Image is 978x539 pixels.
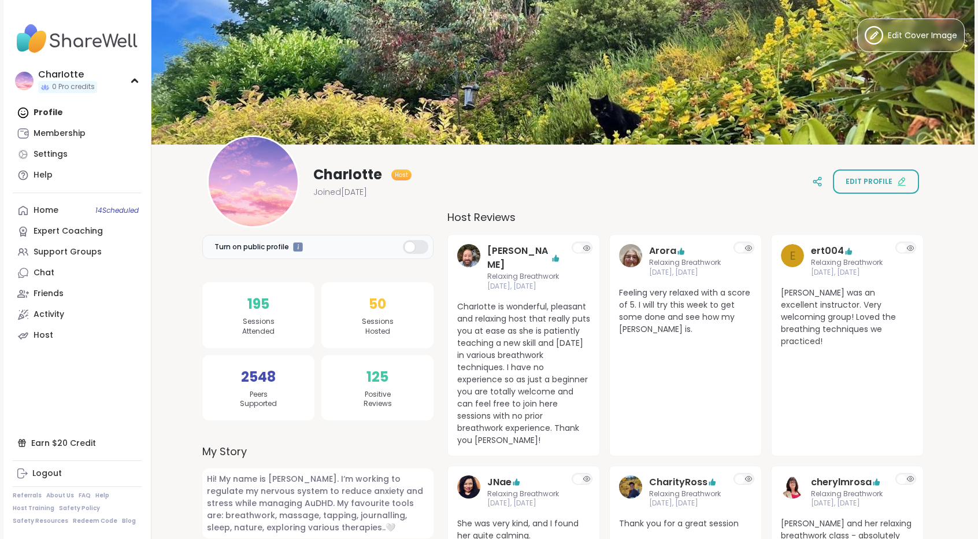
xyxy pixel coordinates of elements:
[781,475,804,499] img: cherylmrosa
[395,171,408,179] span: Host
[790,247,796,264] span: e
[13,504,54,512] a: Host Training
[13,433,142,453] div: Earn $20 Credit
[649,489,722,499] span: Relaxing Breathwork
[34,128,86,139] div: Membership
[811,499,884,508] span: [DATE], [DATE]
[13,263,142,283] a: Chat
[811,244,844,258] a: ert004
[487,499,560,508] span: [DATE], [DATE]
[888,29,957,42] span: Edit Cover Image
[857,19,965,52] button: Edit Cover Image
[13,19,142,59] img: ShareWell Nav Logo
[34,330,53,341] div: Host
[313,186,367,198] span: Joined [DATE]
[13,123,142,144] a: Membership
[457,475,480,509] a: JNae
[649,258,722,268] span: Relaxing Breathwork
[79,492,91,500] a: FAQ
[241,367,276,387] span: 2548
[13,144,142,165] a: Settings
[34,288,64,300] div: Friends
[13,304,142,325] a: Activity
[15,72,34,90] img: CharIotte
[293,242,303,252] iframe: Spotlight
[242,317,275,337] span: Sessions Attended
[619,475,642,509] a: CharityRoss
[202,444,434,459] label: My Story
[34,169,53,181] div: Help
[13,283,142,304] a: Friends
[13,517,68,525] a: Safety Resources
[487,272,560,282] span: Relaxing Breathwork
[487,475,512,489] a: JNae
[362,317,394,337] span: Sessions Hosted
[209,137,298,226] img: CharIotte
[649,499,722,508] span: [DATE], [DATE]
[34,267,54,279] div: Chat
[13,221,142,242] a: Expert Coaching
[52,82,95,92] span: 0 Pro credits
[13,325,142,346] a: Host
[846,176,892,187] span: Edit profile
[34,309,64,320] div: Activity
[366,367,388,387] span: 125
[369,294,386,315] span: 50
[811,475,872,489] a: cherylmrosa
[487,244,551,272] a: [PERSON_NAME]
[457,475,480,499] img: JNae
[619,518,752,530] span: Thank you for a great session
[487,489,560,499] span: Relaxing Breathwork
[240,390,277,409] span: Peers Supported
[619,287,752,335] span: Feeling very relaxed with a score of 5. I will try this week to get some done and see how my [PER...
[487,282,560,291] span: [DATE], [DATE]
[313,165,382,184] span: CharIotte
[247,294,269,315] span: 195
[649,475,707,489] a: CharityRoss
[214,242,289,252] span: Turn on public profile
[619,244,642,267] img: Arora
[202,468,434,538] span: Hi! My name is [PERSON_NAME]. I‘m working to regulate my nervous system to reduce anxiety and str...
[46,492,74,500] a: About Us
[649,268,722,278] span: [DATE], [DATE]
[59,504,100,512] a: Safety Policy
[457,244,480,267] img: Brian_L
[13,242,142,263] a: Support Groups
[95,206,139,215] span: 14 Scheduled
[34,246,102,258] div: Support Groups
[13,463,142,484] a: Logout
[38,68,97,81] div: CharIotte
[811,268,884,278] span: [DATE], [DATE]
[95,492,109,500] a: Help
[811,258,884,268] span: Relaxing Breathwork
[811,489,884,499] span: Relaxing Breathwork
[34,205,58,216] div: Home
[364,390,392,409] span: Positive Reviews
[833,169,919,194] button: Edit profile
[781,287,914,348] span: [PERSON_NAME] was an excellent instructor. Very welcoming group! Loved the breathing techniques w...
[457,301,590,446] span: CharIotte is wonderful, pleasant and relaxing host that really puts you at ease as she is patient...
[781,475,804,509] a: cherylmrosa
[73,517,117,525] a: Redeem Code
[781,244,804,278] a: e
[34,149,68,160] div: Settings
[34,226,103,237] div: Expert Coaching
[619,475,642,499] img: CharityRoss
[457,244,480,291] a: Brian_L
[122,517,136,525] a: Blog
[13,200,142,221] a: Home14Scheduled
[13,492,42,500] a: Referrals
[649,244,676,258] a: Arora
[32,468,62,479] div: Logout
[13,165,142,186] a: Help
[619,244,642,278] a: Arora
